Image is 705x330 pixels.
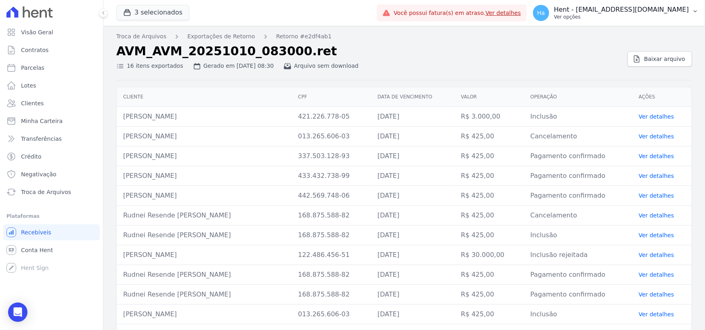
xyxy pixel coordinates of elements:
[3,131,100,147] a: Transferências
[371,265,454,285] td: [DATE]
[524,186,632,206] td: Pagamento confirmado
[292,305,371,324] td: 013.265.606-03
[117,107,292,127] td: [PERSON_NAME]
[276,32,332,41] a: Retorno #e2df4ab1
[639,212,674,219] a: Ver detalhes
[455,107,524,127] td: R$ 3.000,00
[21,117,63,125] span: Minha Carteira
[3,184,100,200] a: Troca de Arquivos
[371,166,454,186] td: [DATE]
[116,62,183,70] div: 16 itens exportados
[292,166,371,186] td: 433.432.738-99
[21,170,57,178] span: Negativação
[116,32,166,41] a: Troca de Arquivos
[3,24,100,40] a: Visão Geral
[455,166,524,186] td: R$ 425,00
[524,305,632,324] td: Inclusão
[639,252,674,258] a: Ver detalhes
[3,166,100,182] a: Negativação
[371,285,454,305] td: [DATE]
[292,127,371,146] td: 013.265.606-03
[371,87,454,107] th: Data de vencimento
[524,166,632,186] td: Pagamento confirmado
[455,186,524,206] td: R$ 425,00
[117,166,292,186] td: [PERSON_NAME]
[524,127,632,146] td: Cancelamento
[455,206,524,226] td: R$ 425,00
[117,87,292,107] th: Cliente
[117,305,292,324] td: [PERSON_NAME]
[371,146,454,166] td: [DATE]
[21,228,51,236] span: Recebíveis
[639,272,674,278] a: Ver detalhes
[371,245,454,265] td: [DATE]
[537,10,545,16] span: Ha
[639,133,674,140] a: Ver detalhes
[554,6,689,14] p: Hent - [EMAIL_ADDRESS][DOMAIN_NAME]
[371,206,454,226] td: [DATE]
[524,107,632,127] td: Inclusão
[527,2,705,24] button: Ha Hent - [EMAIL_ADDRESS][DOMAIN_NAME] Ver opções
[639,291,674,298] a: Ver detalhes
[21,135,62,143] span: Transferências
[3,42,100,58] a: Contratos
[639,232,674,238] a: Ver detalhes
[524,146,632,166] td: Pagamento confirmado
[627,51,692,67] a: Baixar arquivo
[292,265,371,285] td: 168.875.588-82
[455,146,524,166] td: R$ 425,00
[632,87,692,107] th: Ações
[21,46,48,54] span: Contratos
[3,224,100,240] a: Recebíveis
[117,146,292,166] td: [PERSON_NAME]
[116,44,621,58] h2: AVM_AVM_20251010_083000.ret
[554,14,689,20] p: Ver opções
[21,188,71,196] span: Troca de Arquivos
[3,95,100,111] a: Clientes
[117,186,292,206] td: [PERSON_NAME]
[21,99,44,107] span: Clientes
[3,77,100,94] a: Lotes
[639,113,674,120] a: Ver detalhes
[455,285,524,305] td: R$ 425,00
[524,265,632,285] td: Pagamento confirmado
[21,152,42,161] span: Crédito
[193,62,274,70] div: Gerado em [DATE] 08:30
[524,285,632,305] td: Pagamento confirmado
[639,153,674,159] a: Ver detalhes
[117,226,292,245] td: Rudnei Resende [PERSON_NAME]
[292,226,371,245] td: 168.875.588-82
[639,311,674,317] a: Ver detalhes
[292,146,371,166] td: 337.503.128-93
[21,81,36,90] span: Lotes
[371,127,454,146] td: [DATE]
[292,245,371,265] td: 122.486.456-51
[371,186,454,206] td: [DATE]
[21,64,44,72] span: Parcelas
[639,173,674,179] a: Ver detalhes
[292,285,371,305] td: 168.875.588-82
[524,87,632,107] th: Operação
[3,113,100,129] a: Minha Carteira
[394,9,521,17] span: Você possui fatura(s) em atraso.
[485,10,521,16] a: Ver detalhes
[455,305,524,324] td: R$ 425,00
[455,245,524,265] td: R$ 30.000,00
[292,186,371,206] td: 442.569.748-06
[455,226,524,245] td: R$ 425,00
[117,206,292,226] td: Rudnei Resende [PERSON_NAME]
[117,245,292,265] td: [PERSON_NAME]
[117,127,292,146] td: [PERSON_NAME]
[116,32,692,41] nav: Breadcrumb
[524,226,632,245] td: Inclusão
[117,265,292,285] td: Rudnei Resende [PERSON_NAME]
[21,28,53,36] span: Visão Geral
[116,5,189,20] button: 3 selecionados
[371,107,454,127] td: [DATE]
[292,206,371,226] td: 168.875.588-82
[524,245,632,265] td: Inclusão rejeitada
[455,265,524,285] td: R$ 425,00
[283,62,359,70] div: Arquivo sem download
[371,226,454,245] td: [DATE]
[371,305,454,324] td: [DATE]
